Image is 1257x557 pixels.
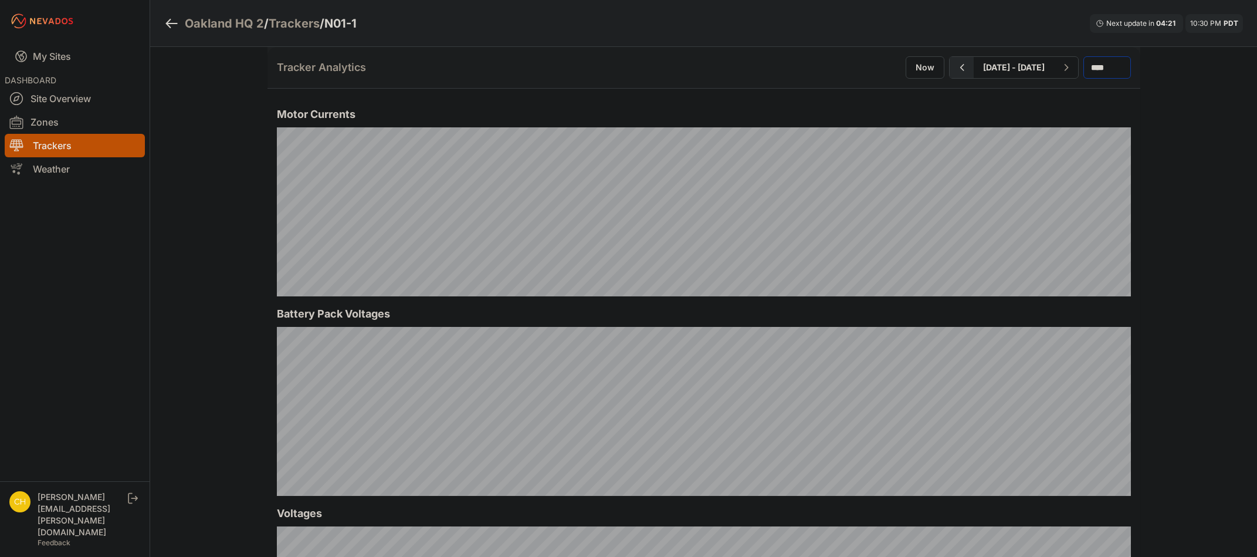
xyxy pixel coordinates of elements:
a: Trackers [5,134,145,157]
div: 04 : 21 [1156,19,1177,28]
a: Weather [5,157,145,181]
span: DASHBOARD [5,75,56,85]
nav: Breadcrumb [164,8,357,39]
span: PDT [1224,19,1238,28]
a: Trackers [269,15,320,32]
button: Now [906,56,944,79]
a: My Sites [5,42,145,70]
a: Site Overview [5,87,145,110]
a: Feedback [38,538,70,547]
h3: N01-1 [324,15,357,32]
span: Next update in [1106,19,1154,28]
h2: Motor Currents [277,106,1131,123]
h2: Tracker Analytics [277,59,366,76]
div: [PERSON_NAME][EMAIL_ADDRESS][PERSON_NAME][DOMAIN_NAME] [38,491,126,538]
img: Nevados [9,12,75,31]
a: Oakland HQ 2 [185,15,264,32]
span: / [320,15,324,32]
span: / [264,15,269,32]
h2: Battery Pack Voltages [277,306,1131,322]
img: chris.young@nevados.solar [9,491,31,512]
span: 10:30 PM [1190,19,1221,28]
h2: Voltages [277,505,1131,522]
a: Zones [5,110,145,134]
button: [DATE] - [DATE] [974,57,1054,78]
